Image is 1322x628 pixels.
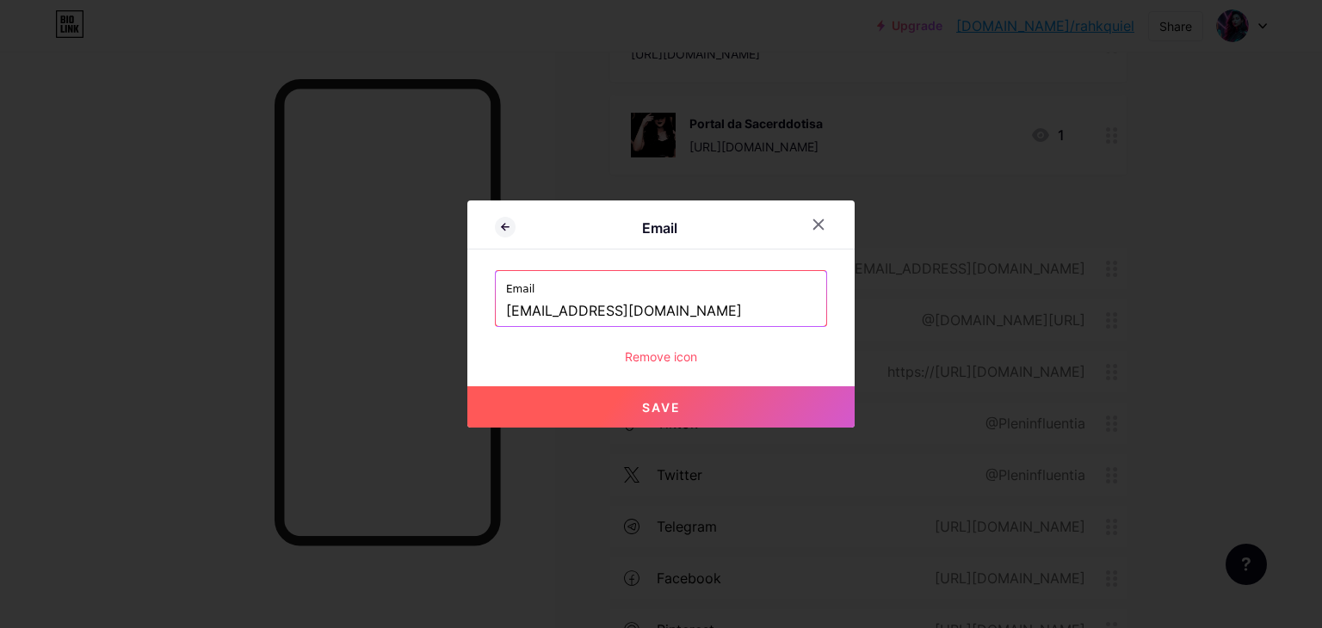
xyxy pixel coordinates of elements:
[506,271,816,297] label: Email
[467,386,855,428] button: Save
[506,297,816,326] input: your@domain.com
[642,400,681,415] span: Save
[495,348,827,366] div: Remove icon
[516,218,803,238] div: Email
